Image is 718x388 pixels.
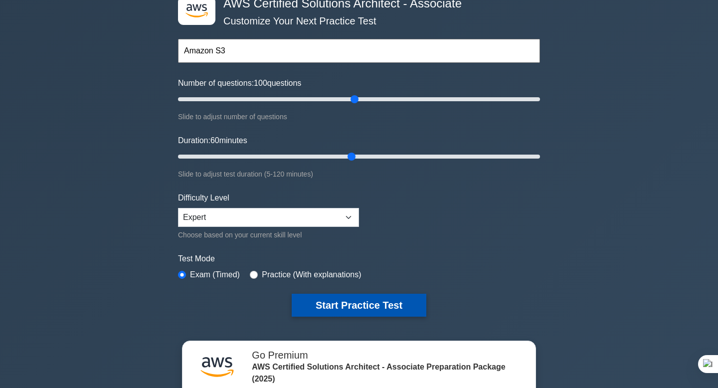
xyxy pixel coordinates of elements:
label: Duration: minutes [178,135,247,147]
button: Start Practice Test [292,294,426,317]
label: Exam (Timed) [190,269,240,281]
div: Slide to adjust test duration (5-120 minutes) [178,168,540,180]
label: Practice (With explanations) [262,269,361,281]
span: 60 [210,136,219,145]
label: Number of questions: questions [178,77,301,89]
input: Start typing to filter on topic or concept... [178,39,540,63]
span: 100 [254,79,267,87]
label: Test Mode [178,253,540,265]
div: Choose based on your current skill level [178,229,359,241]
label: Difficulty Level [178,192,229,204]
div: Slide to adjust number of questions [178,111,540,123]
